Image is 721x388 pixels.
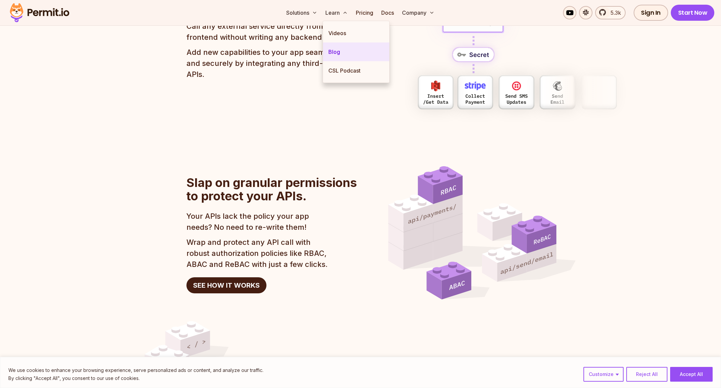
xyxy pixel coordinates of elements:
p: Call any external service directly from the frontend without writing any backend logic. [186,21,350,43]
p: Your APIs lack the policy your app needs? No need to re-write them! [186,211,332,233]
a: Pricing [353,6,376,19]
button: Reject All [626,367,667,382]
p: Add new capabilities to your app seamlessly and securely by integrating any third-party APIs. [186,47,350,80]
a: Blog [323,42,389,61]
button: Solutions [284,6,320,19]
a: SEE HOW IT WORKS [186,277,266,293]
button: Company [399,6,437,19]
a: Videos [323,24,389,42]
button: Customize [583,367,624,382]
button: Accept All [670,367,713,382]
a: CSL Podcast [323,61,389,80]
p: By clicking "Accept All", you consent to our use of cookies. [8,374,263,382]
a: 5.3k [595,6,626,19]
a: Sign In [634,5,668,21]
span: 5.3k [607,9,621,17]
p: Wrap and protect any API call with robust authorization policies like RBAC, ABAC and ReBAC with j... [186,237,332,270]
p: We use cookies to enhance your browsing experience, serve personalized ads or content, and analyz... [8,366,263,374]
img: Permit logo [7,1,72,24]
a: Start Now [671,5,715,21]
h2: Slap on granular permissions to protect your APIs. [186,176,367,203]
button: Learn [323,6,350,19]
a: Docs [379,6,397,19]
